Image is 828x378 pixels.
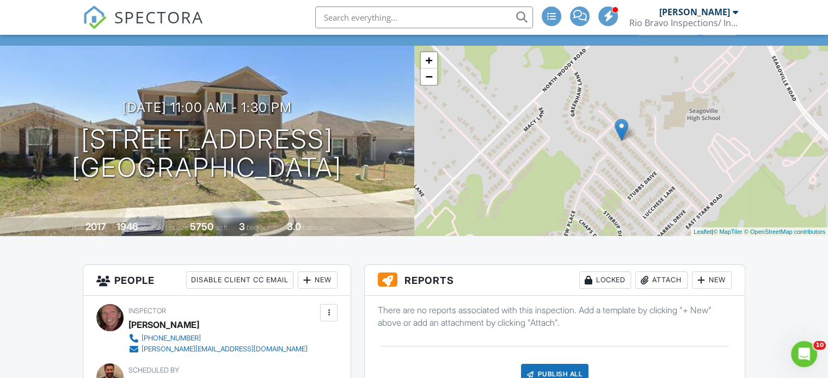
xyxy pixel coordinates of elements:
[421,52,437,69] a: Zoom in
[659,7,730,17] div: [PERSON_NAME]
[692,271,732,289] div: New
[315,7,533,28] input: Search everything...
[114,5,204,28] span: SPECTORA
[287,221,301,232] div: 3.0
[744,228,825,235] a: © OpenStreetMap contributors
[702,20,738,35] div: More
[694,228,712,235] a: Leaflet
[83,5,107,29] img: The Best Home Inspection Software - Spectora
[72,224,84,232] span: Built
[713,228,743,235] a: © MapTiler
[190,221,213,232] div: 5750
[83,265,351,296] h3: People
[72,125,342,183] h1: [STREET_ADDRESS] [GEOGRAPHIC_DATA]
[128,344,308,355] a: [PERSON_NAME][EMAIL_ADDRESS][DOMAIN_NAME]
[186,271,293,289] div: Disable Client CC Email
[303,224,334,232] span: bathrooms
[813,341,826,350] span: 10
[247,224,277,232] span: bedrooms
[579,271,631,289] div: Locked
[691,227,828,237] div: |
[378,304,732,329] p: There are no reports associated with this inspection. Add a template by clicking "+ New" above or...
[165,224,188,232] span: Lot Size
[239,221,245,232] div: 3
[421,69,437,85] a: Zoom out
[298,271,338,289] div: New
[83,15,204,38] a: SPECTORA
[128,366,179,374] span: Scheduled By
[122,100,292,115] h3: [DATE] 11:00 am - 1:30 pm
[215,224,229,232] span: sq.ft.
[142,334,201,343] div: [PHONE_NUMBER]
[128,333,308,344] a: [PHONE_NUMBER]
[142,345,308,354] div: [PERSON_NAME][EMAIL_ADDRESS][DOMAIN_NAME]
[85,221,106,232] div: 2017
[140,224,155,232] span: sq. ft.
[629,17,738,28] div: Rio Bravo Inspections/ Inspectify Pro
[635,271,688,289] div: Attach
[128,317,199,333] div: [PERSON_NAME]
[128,307,166,315] span: Inspector
[116,221,138,232] div: 1946
[365,265,745,296] h3: Reports
[638,20,698,35] div: Client View
[791,341,817,367] iframe: Intercom live chat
